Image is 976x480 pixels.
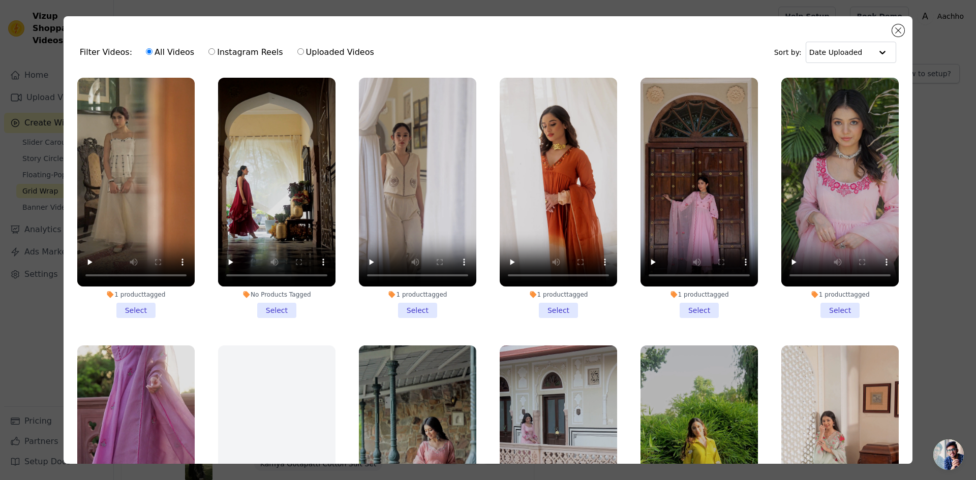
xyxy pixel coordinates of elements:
div: Filter Videos: [80,41,380,64]
a: Open chat [933,439,964,470]
div: No Products Tagged [218,291,335,299]
label: Instagram Reels [208,46,283,59]
div: 1 product tagged [359,291,476,299]
div: 1 product tagged [781,291,899,299]
button: Close modal [892,24,904,37]
div: 1 product tagged [77,291,195,299]
div: Sort by: [774,42,897,63]
div: 1 product tagged [500,291,617,299]
label: All Videos [145,46,195,59]
div: 1 product tagged [640,291,758,299]
label: Uploaded Videos [297,46,375,59]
